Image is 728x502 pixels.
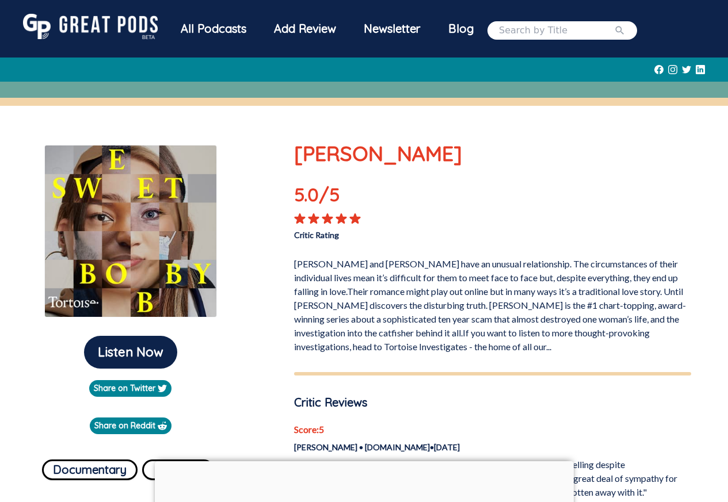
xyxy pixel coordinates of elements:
[294,423,691,436] p: Score: 5
[350,14,434,47] a: Newsletter
[42,455,138,480] a: Documentary
[44,145,217,317] img: Sweet Bobby
[167,14,260,47] a: All Podcasts
[294,138,691,169] p: [PERSON_NAME]
[294,224,493,241] p: Critic Rating
[294,441,691,453] p: [PERSON_NAME] • [DOMAIN_NAME] • [DATE]
[350,14,434,44] div: Newsletter
[84,336,177,369] button: Listen Now
[42,459,138,480] button: Documentary
[23,14,158,39] img: GreatPods
[294,394,691,411] p: Critic Reviews
[294,181,373,213] p: 5.0 /5
[142,459,214,480] button: Society
[260,14,350,44] a: Add Review
[434,14,487,44] a: Blog
[499,24,614,37] input: Search by Title
[89,380,171,397] a: Share on Twitter
[294,458,691,499] p: "A gripping cautionary tale for the internet age. I found this series compelling despite [PERSON_...
[167,14,260,44] div: All Podcasts
[294,252,691,354] p: [PERSON_NAME] and [PERSON_NAME] have an unusual relationship. The circumstances of their individu...
[142,455,214,480] a: Society
[90,417,171,434] a: Share on Reddit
